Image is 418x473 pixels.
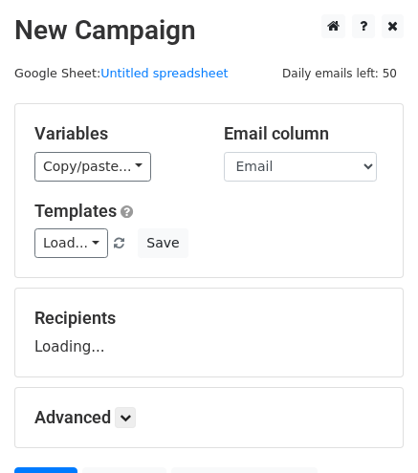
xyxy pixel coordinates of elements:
[34,407,384,428] h5: Advanced
[322,381,418,473] iframe: Chat Widget
[34,228,108,258] a: Load...
[34,308,384,329] h5: Recipients
[34,123,195,144] h5: Variables
[34,152,151,182] a: Copy/paste...
[100,66,228,80] a: Untitled spreadsheet
[224,123,385,144] h5: Email column
[34,308,384,357] div: Loading...
[275,66,404,80] a: Daily emails left: 50
[14,66,229,80] small: Google Sheet:
[14,14,404,47] h2: New Campaign
[138,228,187,258] button: Save
[275,63,404,84] span: Daily emails left: 50
[34,201,117,221] a: Templates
